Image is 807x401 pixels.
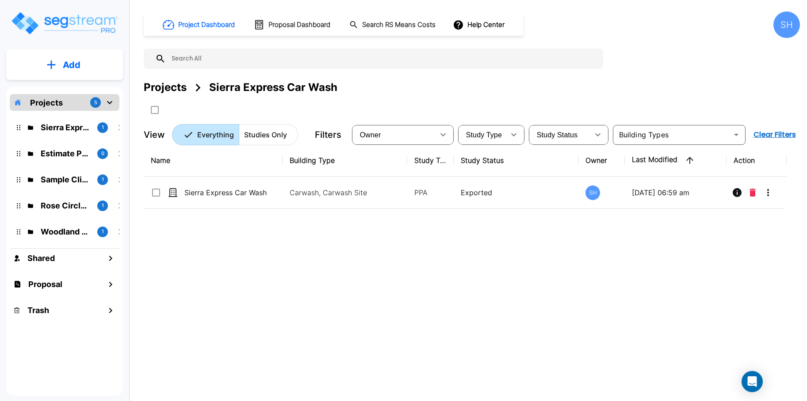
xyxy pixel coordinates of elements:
[407,144,454,177] th: Study Type
[197,129,234,140] p: Everything
[102,228,104,235] p: 1
[41,121,90,133] p: Sierra Express Car Wash
[209,79,337,95] div: Sierra Express Car Wash
[28,278,62,290] h1: Proposal
[172,124,239,145] button: Everything
[746,184,759,201] button: Delete
[144,79,187,95] div: Projects
[346,16,440,34] button: Search RS Means Costs
[244,129,287,140] p: Studies Only
[730,129,742,141] button: Open
[759,184,777,201] button: More-Options
[41,174,90,185] p: Sample Client
[159,15,240,34] button: Project Dashboard
[773,11,800,38] div: SH
[460,122,505,147] div: Select
[354,122,434,147] div: Select
[146,101,164,119] button: SelectAll
[578,144,625,177] th: Owner
[531,122,589,147] div: Select
[283,144,407,177] th: Building Type
[101,150,104,157] p: 0
[184,187,273,198] p: Sierra Express Car Wash
[166,49,599,69] input: Search All
[537,131,578,139] span: Study Status
[290,187,409,198] p: Carwash, Carwash Site
[6,52,123,78] button: Add
[454,144,578,177] th: Study Status
[144,144,283,177] th: Name
[362,20,436,30] h1: Search RS Means Costs
[27,252,55,264] h1: Shared
[360,131,381,139] span: Owner
[750,126,799,144] button: Clear Filters
[466,131,502,139] span: Study Type
[10,11,119,36] img: Logo
[616,129,728,141] input: Building Types
[30,97,63,109] p: Projects
[102,124,104,131] p: 1
[461,187,571,198] p: Exported
[315,128,341,141] p: Filters
[144,128,165,141] p: View
[727,144,787,177] th: Action
[94,99,97,106] p: 5
[239,124,298,145] button: Studies Only
[172,124,298,145] div: Platform
[728,184,746,201] button: Info
[585,185,600,200] div: SH
[178,20,235,30] h1: Project Dashboard
[268,20,330,30] h1: Proposal Dashboard
[41,148,90,159] p: Estimate Property
[102,202,104,209] p: 1
[632,187,719,198] p: [DATE] 06:59 am
[41,226,90,238] p: Woodland Circle LLC
[27,304,49,316] h1: Trash
[250,15,335,34] button: Proposal Dashboard
[625,144,727,177] th: Last Modified
[414,187,447,198] p: PPA
[41,200,90,212] p: Rose Circle LLC
[63,58,80,72] p: Add
[742,371,763,392] div: Open Intercom Messenger
[451,16,508,33] button: Help Center
[102,176,104,183] p: 1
